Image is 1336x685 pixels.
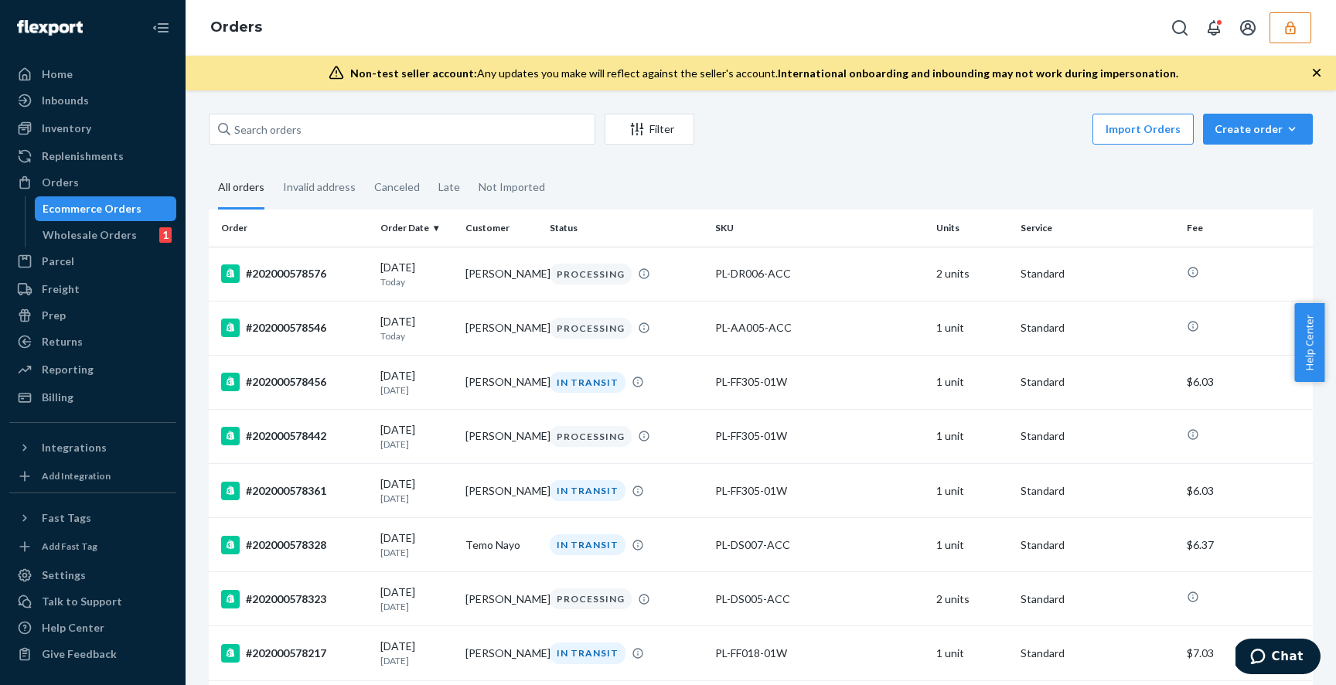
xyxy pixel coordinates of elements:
[42,334,83,349] div: Returns
[42,66,73,82] div: Home
[459,518,544,572] td: Temo Nayo
[159,227,172,243] div: 1
[42,390,73,405] div: Billing
[9,537,176,557] a: Add Fast Tag
[930,518,1015,572] td: 1 unit
[550,534,625,555] div: IN TRANSIT
[380,584,452,613] div: [DATE]
[479,167,545,207] div: Not Imported
[1021,483,1174,499] p: Standard
[218,167,264,210] div: All orders
[145,12,176,43] button: Close Navigation
[9,116,176,141] a: Inventory
[221,590,368,608] div: #202000578323
[221,536,368,554] div: #202000578328
[380,546,452,559] p: [DATE]
[9,435,176,460] button: Integrations
[42,594,122,609] div: Talk to Support
[17,20,83,36] img: Flexport logo
[9,303,176,328] a: Prep
[1021,646,1174,661] p: Standard
[42,148,124,164] div: Replenishments
[43,227,137,243] div: Wholesale Orders
[1021,374,1174,390] p: Standard
[930,572,1015,626] td: 2 units
[715,483,924,499] div: PL-FF305-01W
[9,277,176,302] a: Freight
[42,620,104,636] div: Help Center
[1164,12,1195,43] button: Open Search Box
[715,266,924,281] div: PL-DR006-ACC
[930,626,1015,680] td: 1 unit
[930,464,1015,518] td: 1 unit
[42,567,86,583] div: Settings
[350,66,477,80] span: Non-test seller account:
[380,476,452,505] div: [DATE]
[459,247,544,301] td: [PERSON_NAME]
[9,563,176,588] a: Settings
[9,506,176,530] button: Fast Tags
[221,482,368,500] div: #202000578361
[715,591,924,607] div: PL-DS005-ACC
[42,281,80,297] div: Freight
[374,210,458,247] th: Order Date
[459,464,544,518] td: [PERSON_NAME]
[198,5,274,50] ol: breadcrumbs
[221,319,368,337] div: #202000578546
[459,355,544,409] td: [PERSON_NAME]
[1198,12,1229,43] button: Open notifications
[9,642,176,666] button: Give Feedback
[715,646,924,661] div: PL-FF018-01W
[1181,464,1313,518] td: $6.03
[778,66,1178,80] span: International onboarding and inbounding may not work during impersonation.
[9,88,176,113] a: Inbounds
[1235,639,1321,677] iframe: Opens a widget where you can chat to one of our agents
[380,260,452,288] div: [DATE]
[1215,121,1301,137] div: Create order
[1232,12,1263,43] button: Open account menu
[1021,591,1174,607] p: Standard
[42,510,91,526] div: Fast Tags
[221,644,368,663] div: #202000578217
[374,167,420,207] div: Canceled
[715,374,924,390] div: PL-FF305-01W
[9,466,176,486] a: Add Integration
[1181,626,1313,680] td: $7.03
[42,93,89,108] div: Inbounds
[350,66,1178,81] div: Any updates you make will reflect against the seller's account.
[380,492,452,505] p: [DATE]
[210,19,262,36] a: Orders
[1021,428,1174,444] p: Standard
[43,201,141,216] div: Ecommerce Orders
[9,170,176,195] a: Orders
[9,144,176,169] a: Replenishments
[550,588,632,609] div: PROCESSING
[1021,266,1174,281] p: Standard
[550,426,632,447] div: PROCESSING
[380,314,452,342] div: [DATE]
[42,646,117,662] div: Give Feedback
[1014,210,1180,247] th: Service
[715,537,924,553] div: PL-DS007-ACC
[605,114,694,145] button: Filter
[930,301,1015,355] td: 1 unit
[9,589,176,614] button: Talk to Support
[380,422,452,451] div: [DATE]
[35,223,177,247] a: Wholesale Orders1
[605,121,694,137] div: Filter
[209,114,595,145] input: Search orders
[1203,114,1313,145] button: Create order
[709,210,930,247] th: SKU
[544,210,709,247] th: Status
[9,329,176,354] a: Returns
[550,264,632,285] div: PROCESSING
[42,469,111,482] div: Add Integration
[715,428,924,444] div: PL-FF305-01W
[380,530,452,559] div: [DATE]
[283,167,356,207] div: Invalid address
[930,247,1015,301] td: 2 units
[1181,210,1313,247] th: Fee
[459,626,544,680] td: [PERSON_NAME]
[459,301,544,355] td: [PERSON_NAME]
